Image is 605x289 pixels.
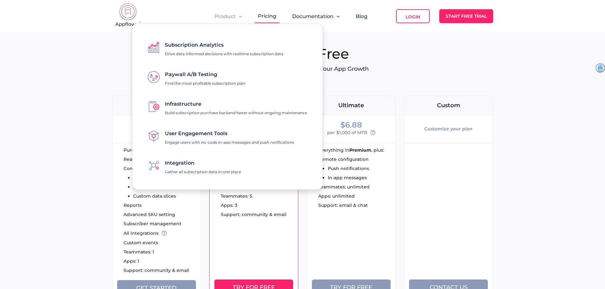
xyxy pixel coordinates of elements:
ul: Remote configuration [318,157,369,180]
li: Push notifications [328,166,369,171]
a: Paywall A/B TestingFind the most profitable subscription plan [148,68,245,86]
ul: Configurator [124,166,176,198]
span: Real-time dashboard [124,157,172,161]
li: Cohort analysis [133,185,176,189]
div: Ultimate [307,102,395,108]
span: per $1,000 of MTR [327,129,367,136]
span: Subscription Analytics [165,42,224,48]
button: Product [214,13,242,19]
span: Support: community & email [124,268,189,273]
span: Integration [165,160,194,166]
p: Competitive Pricing to Drive Your App Growth [112,65,493,72]
h1: Start for Free [112,45,493,62]
p: Build subscription purchase backend faster without ongoing maintenance [165,110,307,115]
span: User Engagement Tools [165,130,227,136]
p: Engage users with no-code in-app messages and push notifications [165,140,294,145]
a: Blog [356,13,367,19]
span: Product [214,13,236,19]
span: Teammates: 5 [221,194,252,198]
a: Login [396,9,430,23]
img: icon-integrate-with-other-tools [148,160,160,172]
p: Gather all subscription data in one place [165,169,241,174]
span: Documentation [292,13,333,19]
span: Reports [124,203,142,207]
strong: Premium [349,148,371,152]
span: Teammates: 1 [124,250,154,254]
div: Custom [404,102,493,108]
span: Advanced SKU setting [124,212,175,217]
span: Apps: unlimited [318,194,355,198]
img: appflow.ai-logo [112,3,144,29]
span: Infrastructure [165,101,201,107]
span: All integrations [124,231,158,235]
span: Paywall A/B Testing [165,71,217,77]
img: icon-subscription-data-graph [148,42,160,54]
p: Drive data-informed decisions with realtime subscription data [165,51,283,56]
span: Support: email & chat [318,203,368,207]
li: Custom data slices [133,194,176,198]
img: icon-user-engagement-tools [148,130,160,142]
a: Subscription AnalyticsDrive data-informed decisions with realtime subscription data [148,39,283,56]
span: Support: community & email [221,212,286,217]
a: IntegrationGather all subscription data in one place [148,157,241,174]
span: Teammates: unlimited [318,185,370,189]
a: Start Free Trial [439,9,493,23]
span: Custom events [124,240,158,245]
a: User Engagement ToolsEngage users with no-code in-app messages and push notifications [148,127,294,145]
a: InfrastructureBuild subscription purchase backend faster without ongoing maintenance [148,98,307,115]
span: Apps: 3 [221,203,237,207]
span: Subscriber management [124,221,181,226]
div: $6.88 [340,121,362,129]
span: up to $10,000 MTR [132,129,173,136]
div: Basic [112,102,201,108]
img: icon-subscription-infrastructure [148,101,160,113]
span: Purchase SDK [124,148,156,152]
div: Customize your plan [424,121,473,136]
p: Find the most profitable subscription plan [165,81,245,86]
div: Everything in , plus: [318,148,395,152]
img: icon-paywall-a-b-testing [148,71,160,83]
li: In-app messages [328,175,369,180]
a: Pricing [258,13,276,19]
span: Apps: 1 [124,259,139,263]
button: Documentation [292,13,340,19]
